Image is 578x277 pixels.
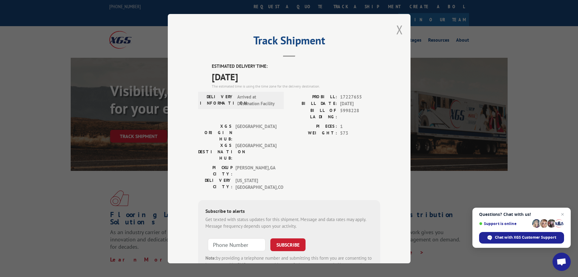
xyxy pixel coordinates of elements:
span: 17227655 [340,93,380,100]
span: Chat with XGS Customer Support [495,235,556,240]
span: 1 [340,123,380,130]
span: Chat with XGS Customer Support [479,232,564,244]
strong: Note: [205,255,216,261]
button: Close modal [396,22,403,38]
span: 5998228 [340,107,380,120]
button: SUBSCRIBE [270,238,306,251]
div: by providing a telephone number and submitting this form you are consenting to be contacted by SM... [205,254,373,275]
label: XGS ORIGIN HUB: [198,123,232,142]
span: 573 [340,130,380,137]
span: Arrived at Destination Facility [237,93,278,107]
label: BILL DATE: [289,100,337,107]
label: PROBILL: [289,93,337,100]
label: DELIVERY INFORMATION: [200,93,234,107]
label: XGS DESTINATION HUB: [198,142,232,161]
span: [GEOGRAPHIC_DATA] [235,142,276,161]
label: ESTIMATED DELIVERY TIME: [212,63,380,70]
span: [DATE] [212,70,380,83]
a: Open chat [553,253,571,271]
input: Phone Number [208,238,265,251]
span: Support is online [479,221,530,226]
span: [GEOGRAPHIC_DATA] [235,123,276,142]
label: BILL OF LADING: [289,107,337,120]
label: PIECES: [289,123,337,130]
div: Subscribe to alerts [205,207,373,216]
span: [DATE] [340,100,380,107]
div: Get texted with status updates for this shipment. Message and data rates may apply. Message frequ... [205,216,373,230]
span: Questions? Chat with us! [479,212,564,217]
div: The estimated time is using the time zone for the delivery destination. [212,83,380,89]
label: PICKUP CITY: [198,164,232,177]
label: DELIVERY CITY: [198,177,232,191]
h2: Track Shipment [198,36,380,48]
label: WEIGHT: [289,130,337,137]
span: [PERSON_NAME] , GA [235,164,276,177]
span: [US_STATE][GEOGRAPHIC_DATA] , CO [235,177,276,191]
